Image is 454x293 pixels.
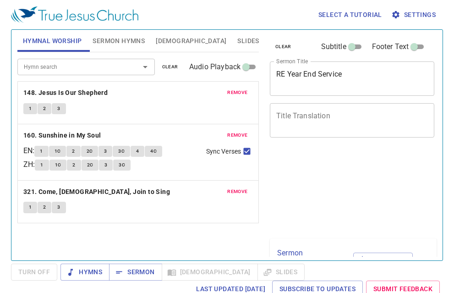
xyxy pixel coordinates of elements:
span: 4 [136,147,139,155]
button: 160. Sunshine in My Soul [23,130,103,141]
button: 4 [131,146,144,157]
textarea: RE Year End Service [276,70,428,87]
b: 321. Come, [DEMOGRAPHIC_DATA], Join to Sing [23,186,170,198]
span: 1 [40,161,43,169]
button: 148. Jesus Is Our Shepherd [23,87,109,99]
button: 1C [49,160,67,171]
button: 3 [52,202,66,213]
span: Slides [237,35,259,47]
button: 2 [67,160,81,171]
span: 2C [87,161,93,169]
span: Sermon Hymns [93,35,145,47]
button: 2 [66,146,80,157]
img: True Jesus Church [11,6,138,23]
span: Hymns [68,266,102,278]
span: 2 [43,203,46,211]
span: 2 [43,105,46,113]
span: 3C [118,147,125,155]
span: 3 [104,147,107,155]
span: Sermon [116,266,154,278]
button: remove [222,186,253,197]
b: 160. Sunshine in My Soul [23,130,101,141]
button: 2 [38,103,51,114]
span: remove [227,88,247,97]
span: Sync Verses [206,147,241,156]
button: 1 [23,202,37,213]
button: 3C [113,160,131,171]
button: Sermon [109,264,162,281]
span: 1 [29,105,32,113]
b: 148. Jesus Is Our Shepherd [23,87,108,99]
span: 1 [40,147,43,155]
span: [DEMOGRAPHIC_DATA] [156,35,226,47]
p: EN : [23,145,34,156]
span: Footer Text [372,41,409,52]
span: Subtitle [321,41,346,52]
button: clear [270,41,297,52]
p: ZH : [23,159,35,170]
span: 1 [29,203,32,211]
span: 2 [72,161,75,169]
span: Select a tutorial [318,9,382,21]
span: remove [227,131,247,139]
div: Sermon Lineup(0)clearAdd to Lineup [270,238,437,279]
iframe: from-child [266,147,403,235]
button: 1 [35,160,49,171]
button: 3 [52,103,66,114]
button: Open [139,61,152,73]
button: Hymns [60,264,109,281]
button: 1 [34,146,48,157]
span: 1C [55,161,61,169]
span: Settings [393,9,436,21]
button: 3C [113,146,130,157]
span: clear [162,63,178,71]
span: 3 [104,161,107,169]
span: 3 [57,203,60,211]
span: remove [227,188,247,196]
button: 3 [98,146,112,157]
button: clear [157,61,184,72]
span: Audio Playback [189,61,241,72]
button: 2C [81,146,98,157]
button: 1 [23,103,37,114]
button: 4C [145,146,162,157]
span: 1C [55,147,61,155]
span: 2 [72,147,75,155]
button: remove [222,87,253,98]
button: Settings [389,6,439,23]
button: 1C [49,146,66,157]
span: Hymnal Worship [23,35,82,47]
span: 3 [57,105,60,113]
span: 2C [87,147,93,155]
span: 4C [150,147,157,155]
button: 3 [99,160,113,171]
p: Sermon Lineup ( 0 ) [277,248,323,270]
span: clear [275,43,291,51]
span: Add to Lineup [359,254,407,263]
button: 2 [38,202,51,213]
button: Add to Lineup [353,253,413,265]
button: remove [222,130,253,141]
span: 3C [119,161,125,169]
button: Select a tutorial [315,6,386,23]
button: 321. Come, [DEMOGRAPHIC_DATA], Join to Sing [23,186,172,198]
button: 2C [82,160,99,171]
